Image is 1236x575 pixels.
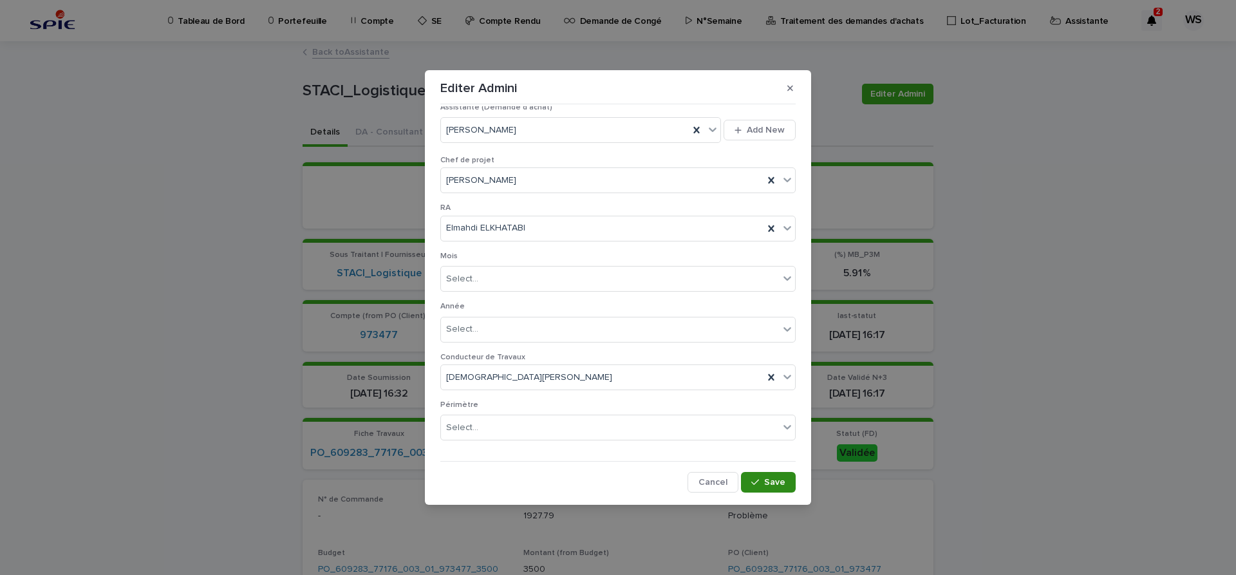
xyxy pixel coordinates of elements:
[764,478,785,487] span: Save
[446,272,478,286] div: Select...
[440,353,525,361] span: Conducteur de Travaux
[440,80,517,96] p: Editer Admini
[688,472,738,493] button: Cancel
[446,222,525,235] span: Elmahdi ELKHATABI
[440,204,451,212] span: RA
[440,401,478,409] span: Périmètre
[440,252,458,260] span: Mois
[440,156,494,164] span: Chef de projet
[741,472,796,493] button: Save
[446,421,478,435] div: Select...
[698,478,727,487] span: Cancel
[446,371,612,384] span: [DEMOGRAPHIC_DATA][PERSON_NAME]
[440,303,465,310] span: Année
[446,323,478,336] div: Select...
[446,174,516,187] span: [PERSON_NAME]
[440,104,552,111] span: Assistante (Demande d'achat)
[724,120,796,140] button: Add New
[446,124,516,137] span: [PERSON_NAME]
[747,126,785,135] span: Add New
